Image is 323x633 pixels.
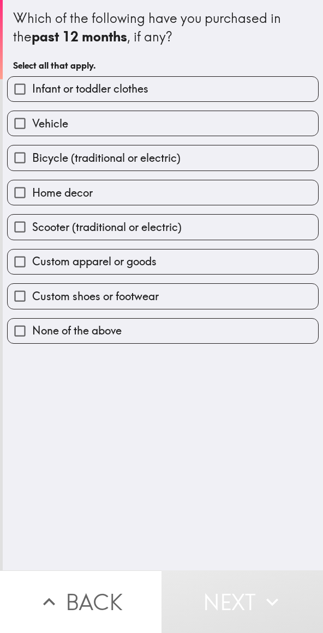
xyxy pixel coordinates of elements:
[8,77,318,101] button: Infant or toddler clothes
[161,570,323,633] button: Next
[32,323,122,338] span: None of the above
[8,215,318,239] button: Scooter (traditional or electric)
[32,81,148,96] span: Infant or toddler clothes
[32,185,93,200] span: Home decor
[8,249,318,274] button: Custom apparel or goods
[32,28,127,45] b: past 12 months
[13,59,313,71] h6: Select all that apply.
[8,284,318,308] button: Custom shoes or footwear
[8,319,318,343] button: None of the above
[8,145,318,170] button: Bicycle (traditional or electric)
[32,220,182,235] span: Scooter (traditional or electric)
[32,150,181,166] span: Bicycle (traditional or electric)
[8,180,318,205] button: Home decor
[13,9,313,46] div: Which of the following have you purchased in the , if any?
[8,111,318,136] button: Vehicle
[32,116,68,131] span: Vehicle
[32,289,159,304] span: Custom shoes or footwear
[32,254,157,269] span: Custom apparel or goods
